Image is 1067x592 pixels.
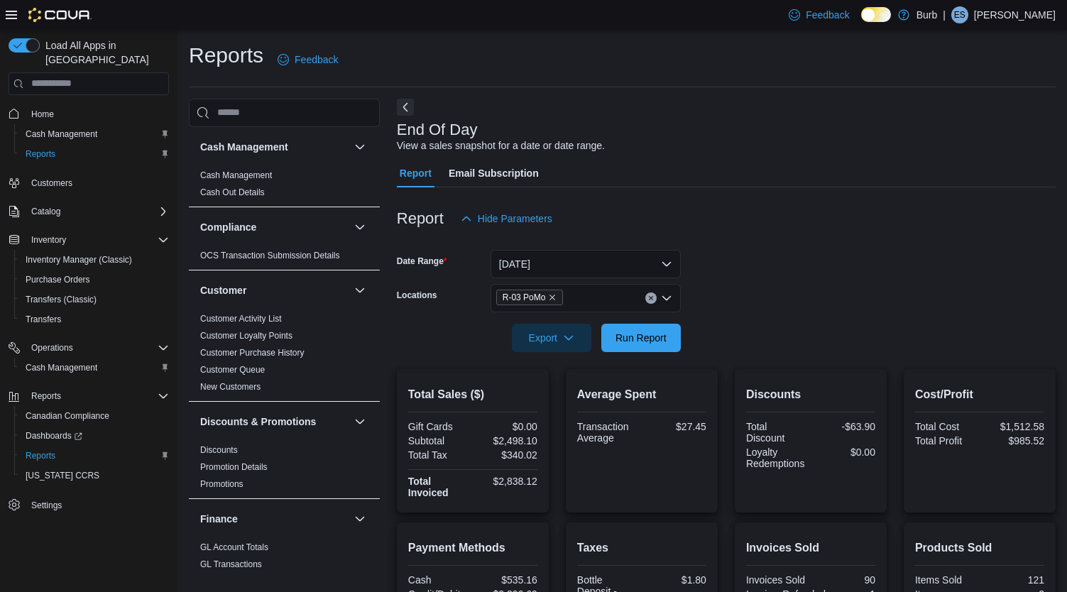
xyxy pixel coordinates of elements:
div: -$63.90 [814,421,875,432]
span: Reports [26,148,55,160]
span: OCS Transaction Submission Details [200,250,340,261]
span: Inventory [31,234,66,246]
div: Gift Cards [408,421,470,432]
span: Operations [26,339,169,356]
button: Home [3,104,175,124]
button: Catalog [3,202,175,221]
span: Feedback [295,53,338,67]
button: Operations [26,339,79,356]
p: [PERSON_NAME] [974,6,1056,23]
a: OCS Transaction Submission Details [200,251,340,261]
button: Reports [26,388,67,405]
div: Emma Specht [951,6,968,23]
a: Customer Loyalty Points [200,331,292,341]
h1: Reports [189,41,263,70]
span: [US_STATE] CCRS [26,470,99,481]
h2: Products Sold [915,539,1044,557]
h3: Cash Management [200,140,288,154]
span: Customers [26,174,169,192]
button: Customer [351,282,368,299]
button: Cash Management [14,124,175,144]
div: Transaction Average [577,421,639,444]
div: 121 [983,574,1044,586]
span: Customer Purchase History [200,347,305,358]
span: Settings [26,495,169,513]
button: Discounts & Promotions [200,415,349,429]
button: Remove R-03 PoMo from selection in this group [548,293,557,302]
span: Inventory Manager (Classic) [26,254,132,265]
a: Cash Management [200,170,272,180]
h2: Cost/Profit [915,386,1044,403]
a: Cash Out Details [200,187,265,197]
a: New Customers [200,382,261,392]
span: Dashboards [20,427,169,444]
span: Cash Management [20,126,169,143]
button: Inventory [26,231,72,248]
span: Canadian Compliance [20,407,169,424]
span: Cash Management [26,128,97,140]
button: [DATE] [491,250,681,278]
span: Transfers (Classic) [20,291,169,308]
button: Export [512,324,591,352]
span: R-03 PoMo [503,290,546,305]
a: Purchase Orders [20,271,96,288]
span: Customers [31,177,72,189]
button: Finance [200,512,349,526]
a: Inventory Manager (Classic) [20,251,138,268]
button: Reports [3,386,175,406]
a: Cash Management [20,126,103,143]
span: Purchase Orders [20,271,169,288]
div: Total Cost [915,421,977,432]
span: Catalog [26,203,169,220]
a: Dashboards [14,426,175,446]
a: [US_STATE] CCRS [20,467,105,484]
div: $0.00 [814,446,875,458]
div: Cash [408,574,470,586]
span: Dashboards [26,430,82,442]
span: Reports [31,390,61,402]
span: Reports [20,447,169,464]
div: Items Sold [915,574,977,586]
span: ES [954,6,965,23]
button: Settings [3,494,175,515]
span: Settings [31,500,62,511]
span: Load All Apps in [GEOGRAPHIC_DATA] [40,38,169,67]
div: 90 [814,574,875,586]
span: Feedback [806,8,849,22]
strong: Total Invoiced [408,476,449,498]
span: Report [400,159,432,187]
div: $1,512.58 [983,421,1044,432]
button: Customer [200,283,349,297]
button: Canadian Compliance [14,406,175,426]
h2: Average Spent [577,386,706,403]
div: $535.16 [476,574,537,586]
button: Clear input [645,292,657,304]
span: Purchase Orders [26,274,90,285]
div: Finance [189,539,380,579]
div: $985.52 [983,435,1044,446]
button: Open list of options [661,292,672,304]
span: Email Subscription [449,159,539,187]
div: $1.80 [645,574,706,586]
span: Washington CCRS [20,467,169,484]
button: Next [397,99,414,116]
span: GL Account Totals [200,542,268,553]
span: Operations [31,342,73,353]
span: Customer Queue [200,364,265,376]
h2: Total Sales ($) [408,386,537,403]
div: $27.45 [645,421,706,432]
span: GL Transactions [200,559,262,570]
h2: Payment Methods [408,539,537,557]
div: Loyalty Redemptions [746,446,808,469]
div: Total Profit [915,435,977,446]
span: Transfers [20,311,169,328]
h3: Discounts & Promotions [200,415,316,429]
h2: Taxes [577,539,706,557]
a: Reports [20,447,61,464]
span: Promotion Details [200,461,268,473]
span: Reports [26,388,169,405]
a: GL Transactions [200,559,262,569]
a: Feedback [272,45,344,74]
a: Home [26,106,60,123]
div: $340.02 [476,449,537,461]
